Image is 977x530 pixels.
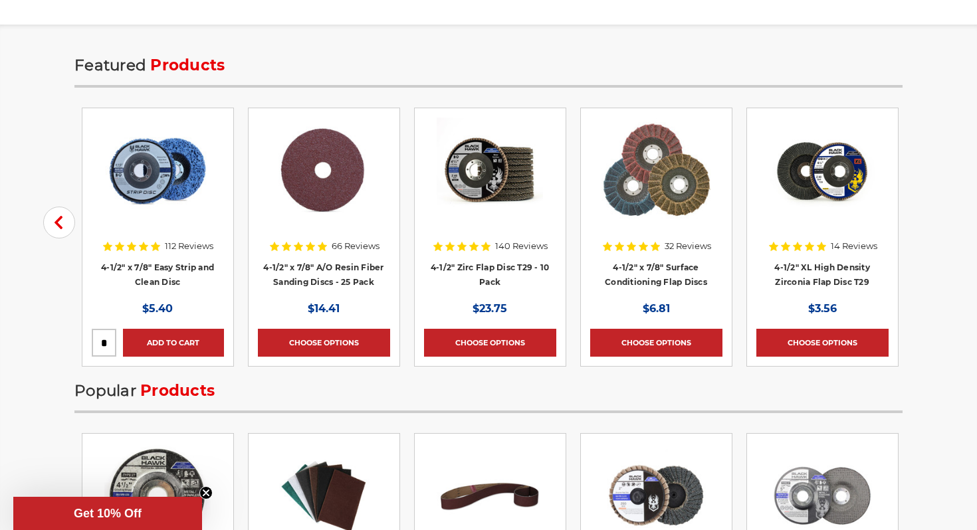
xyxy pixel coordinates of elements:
[92,118,224,244] a: 4-1/2" x 7/8" Easy Strip and Clean Disc
[756,329,889,357] a: Choose Options
[437,118,543,224] img: 4.5" Black Hawk Zirconia Flap Disc 10 Pack
[590,118,722,244] a: Scotch brite flap discs
[123,329,224,357] a: Add to Cart
[601,118,710,224] img: Scotch brite flap discs
[263,262,383,288] a: 4-1/2" x 7/8" A/O Resin Fiber Sanding Discs - 25 Pack
[258,329,390,357] a: Choose Options
[199,486,213,499] button: Close teaser
[101,262,214,288] a: 4-1/2" x 7/8" Easy Strip and Clean Disc
[74,56,146,74] span: Featured
[774,262,870,288] a: 4-1/2" XL High Density Zirconia Flap Disc T29
[665,242,711,250] span: 32 Reviews
[270,118,378,224] img: 4.5 inch resin fiber disc
[605,262,707,288] a: 4-1/2" x 7/8" Surface Conditioning Flap Discs
[769,118,875,224] img: 4-1/2" XL High Density Zirconia Flap Disc T29
[831,242,877,250] span: 14 Reviews
[165,242,213,250] span: 112 Reviews
[473,302,507,315] span: $23.75
[424,329,556,357] a: Choose Options
[308,302,340,315] span: $14.41
[424,118,556,244] a: 4.5" Black Hawk Zirconia Flap Disc 10 Pack
[756,118,889,244] a: 4-1/2" XL High Density Zirconia Flap Disc T29
[495,242,548,250] span: 140 Reviews
[74,381,136,400] span: Popular
[643,302,670,315] span: $6.81
[150,56,225,74] span: Products
[332,242,380,250] span: 66 Reviews
[808,302,837,315] span: $3.56
[100,118,215,224] img: 4-1/2" x 7/8" Easy Strip and Clean Disc
[258,118,390,244] a: 4.5 inch resin fiber disc
[43,207,75,238] button: Previous
[140,381,215,400] span: Products
[74,507,142,520] span: Get 10% Off
[431,262,550,288] a: 4-1/2" Zirc Flap Disc T29 - 10 Pack
[590,329,722,357] a: Choose Options
[13,497,202,530] div: Get 10% OffClose teaser
[142,302,173,315] span: $5.40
